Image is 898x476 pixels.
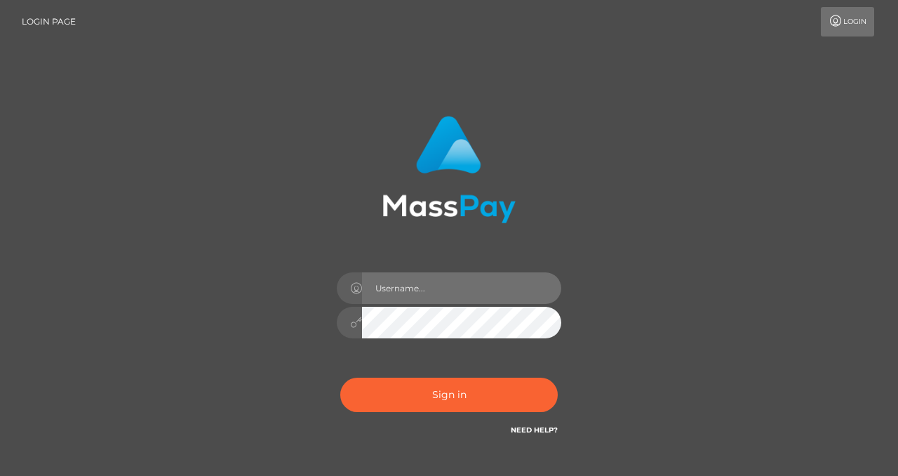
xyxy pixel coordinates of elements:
[22,7,76,37] a: Login Page
[382,116,516,223] img: MassPay Login
[821,7,874,37] a: Login
[340,378,558,412] button: Sign in
[362,272,561,304] input: Username...
[511,425,558,435] a: Need Help?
